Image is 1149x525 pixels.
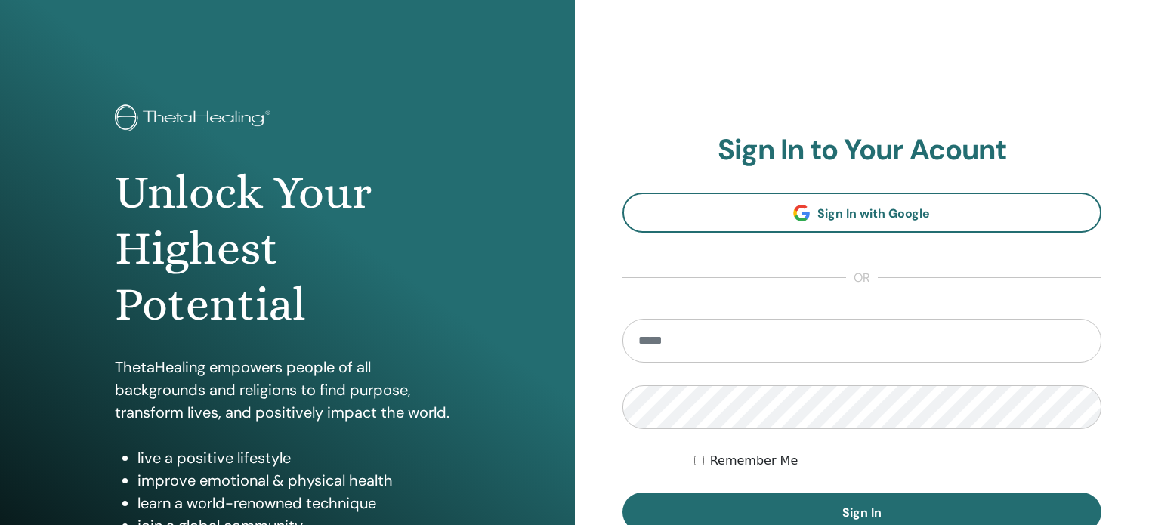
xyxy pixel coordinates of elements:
[817,205,930,221] span: Sign In with Google
[137,469,460,492] li: improve emotional & physical health
[710,452,798,470] label: Remember Me
[694,452,1101,470] div: Keep me authenticated indefinitely or until I manually logout
[842,505,882,520] span: Sign In
[622,133,1102,168] h2: Sign In to Your Acount
[137,492,460,514] li: learn a world-renowned technique
[846,269,878,287] span: or
[622,193,1102,233] a: Sign In with Google
[115,165,460,333] h1: Unlock Your Highest Potential
[137,446,460,469] li: live a positive lifestyle
[115,356,460,424] p: ThetaHealing empowers people of all backgrounds and religions to find purpose, transform lives, a...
